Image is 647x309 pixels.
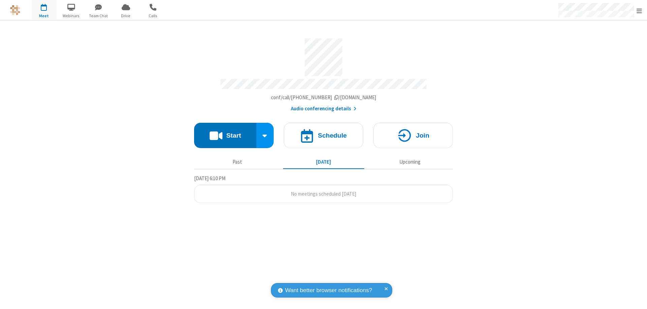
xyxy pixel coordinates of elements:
[416,132,429,139] h4: Join
[630,291,642,304] iframe: Chat
[291,191,356,197] span: No meetings scheduled [DATE]
[291,105,357,113] button: Audio conferencing details
[197,156,278,168] button: Past
[285,286,372,295] span: Want better browser notifications?
[194,33,453,113] section: Account details
[113,13,138,19] span: Drive
[194,174,453,203] section: Today's Meetings
[86,13,111,19] span: Team Chat
[318,132,347,139] h4: Schedule
[283,156,364,168] button: [DATE]
[59,13,84,19] span: Webinars
[194,123,256,148] button: Start
[141,13,166,19] span: Calls
[226,132,241,139] h4: Start
[373,123,453,148] button: Join
[271,94,376,101] span: Copy my meeting room link
[194,175,225,181] span: [DATE] 6:10 PM
[256,123,274,148] div: Start conference options
[369,156,451,168] button: Upcoming
[271,94,376,102] button: Copy my meeting room linkCopy my meeting room link
[10,5,20,15] img: QA Selenium DO NOT DELETE OR CHANGE
[284,123,363,148] button: Schedule
[31,13,57,19] span: Meet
